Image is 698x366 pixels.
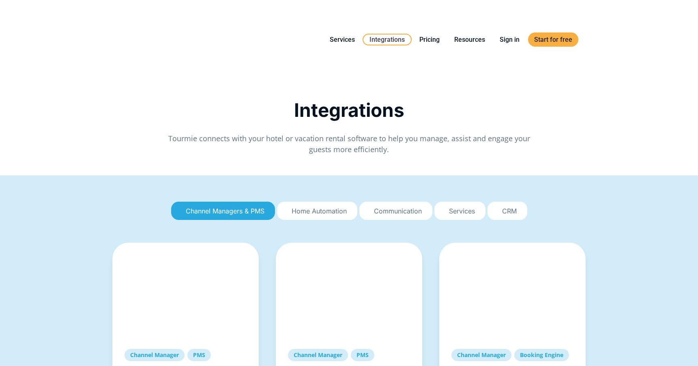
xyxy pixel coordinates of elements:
[488,202,527,220] a: CRM
[186,207,264,215] span: Channel Managers & PMS
[451,349,511,361] a: Channel Manager
[125,349,185,361] a: Channel Manager
[292,207,347,215] span: Home automation
[374,207,422,215] span: Communication
[502,207,517,215] span: CRM
[413,34,446,45] a: Pricing
[448,34,491,45] a: Resources
[187,349,211,361] a: PMS
[168,133,530,154] span: Tourmie connects with your hotel or vacation rental software to help you manage, assist and engag...
[494,34,526,45] a: Sign in
[528,32,578,47] a: Start for free
[449,207,475,215] span: Services
[277,202,357,220] a: Home automation
[363,34,412,45] a: Integrations
[324,34,361,45] a: Services
[294,99,404,121] span: Integrations
[351,349,374,361] a: PMS
[288,349,348,361] a: Channel Manager
[514,349,569,361] a: Booking Engine
[434,202,485,220] a: Services
[359,202,432,220] a: Communication
[171,202,275,220] a: Channel Managers & PMS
